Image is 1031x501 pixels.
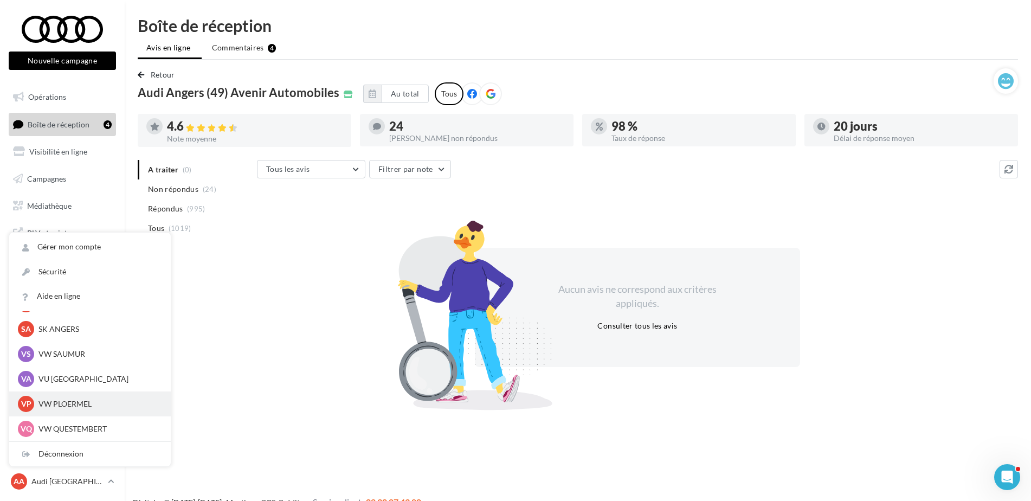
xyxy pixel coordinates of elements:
span: VP [21,399,31,409]
button: Au total [363,85,429,103]
span: AA [14,476,24,487]
span: SA [21,324,31,335]
span: (995) [187,204,205,213]
div: 4.6 [167,120,343,133]
a: Aide en ligne [9,284,171,309]
iframe: Intercom live chat [994,464,1020,490]
span: Commentaires [212,42,264,53]
div: 4 [104,120,112,129]
p: VW QUESTEMBERT [38,423,158,434]
span: (1019) [169,224,191,233]
p: VW PLOERMEL [38,399,158,409]
div: 98 % [611,120,787,132]
span: VQ [21,423,32,434]
span: Audi Angers (49) Avenir Automobiles [138,87,339,99]
a: Visibilité en ligne [7,140,118,163]
button: Consulter tous les avis [593,319,681,332]
span: Visibilité en ligne [29,147,87,156]
button: Nouvelle campagne [9,52,116,70]
div: Aucun avis ne correspond aux critères appliqués. [544,282,731,310]
span: Boîte de réception [28,119,89,129]
a: Boîte de réception4 [7,113,118,136]
div: Tous [435,82,463,105]
div: Taux de réponse [611,134,787,142]
span: Tous les avis [266,164,310,174]
span: VA [21,374,31,384]
a: Médiathèque [7,195,118,217]
a: Sécurité [9,260,171,284]
p: VU [GEOGRAPHIC_DATA] [38,374,158,384]
a: PLV et print personnalisable [7,221,118,253]
div: Délai de réponse moyen [834,134,1009,142]
p: Audi [GEOGRAPHIC_DATA] [31,476,104,487]
div: Boîte de réception [138,17,1018,34]
button: Tous les avis [257,160,365,178]
span: PLV et print personnalisable [27,226,112,249]
a: AA Audi [GEOGRAPHIC_DATA] [9,471,116,492]
div: 24 [389,120,565,132]
div: [PERSON_NAME] non répondus [389,134,565,142]
button: Retour [138,68,179,81]
div: 4 [268,44,276,53]
div: Note moyenne [167,135,343,143]
div: 20 jours [834,120,1009,132]
span: Médiathèque [27,201,72,210]
div: Déconnexion [9,442,171,466]
span: Retour [151,70,175,79]
p: SK ANGERS [38,324,158,335]
a: Campagnes [7,168,118,190]
p: VW SAUMUR [38,349,158,359]
span: Non répondus [148,184,198,195]
span: Campagnes [27,174,66,183]
button: Au total [382,85,429,103]
a: Opérations [7,86,118,108]
span: (24) [203,185,216,194]
span: VS [21,349,31,359]
a: Gérer mon compte [9,235,171,259]
span: Tous [148,223,164,234]
span: Opérations [28,92,66,101]
button: Filtrer par note [369,160,451,178]
span: Répondus [148,203,183,214]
